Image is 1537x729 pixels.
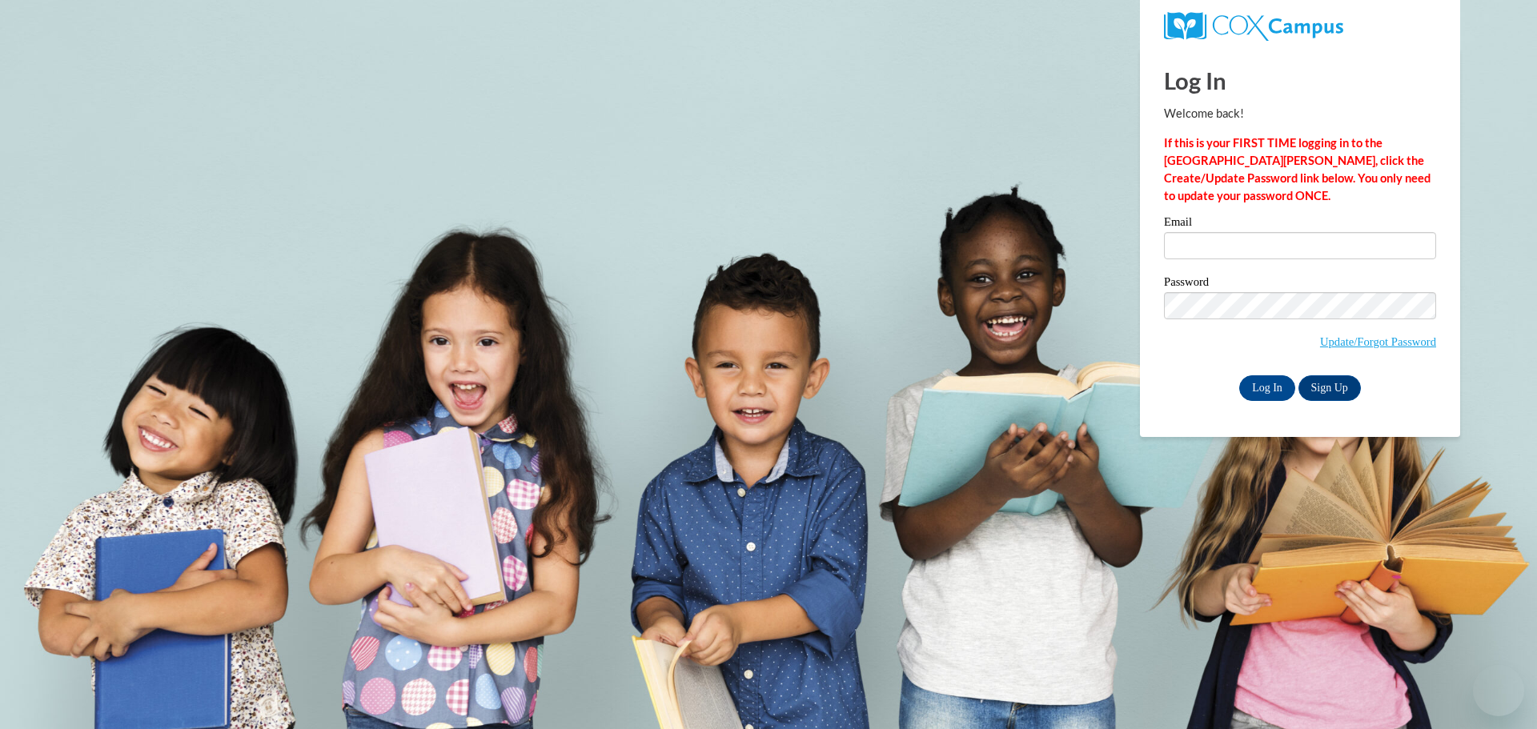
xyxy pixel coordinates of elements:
img: COX Campus [1164,12,1343,41]
label: Email [1164,216,1436,232]
a: Update/Forgot Password [1320,335,1436,348]
p: Welcome back! [1164,105,1436,122]
label: Password [1164,276,1436,292]
strong: If this is your FIRST TIME logging in to the [GEOGRAPHIC_DATA][PERSON_NAME], click the Create/Upd... [1164,136,1431,202]
a: Sign Up [1298,375,1361,401]
h1: Log In [1164,64,1436,97]
iframe: Button to launch messaging window [1473,665,1524,716]
a: COX Campus [1164,12,1436,41]
input: Log In [1239,375,1295,401]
